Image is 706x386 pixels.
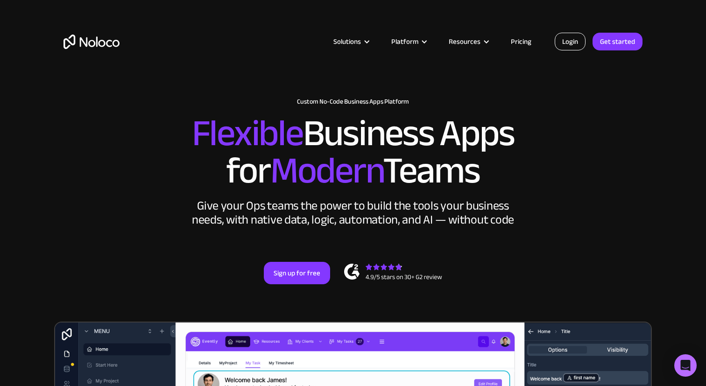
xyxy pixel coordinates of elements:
[437,35,499,48] div: Resources
[391,35,418,48] div: Platform
[190,199,516,227] div: Give your Ops teams the power to build the tools your business needs, with native data, logic, au...
[270,136,383,205] span: Modern
[674,354,697,377] div: Open Intercom Messenger
[64,115,642,189] h2: Business Apps for Teams
[333,35,361,48] div: Solutions
[322,35,380,48] div: Solutions
[264,262,330,284] a: Sign up for free
[499,35,543,48] a: Pricing
[64,98,642,105] h1: Custom No-Code Business Apps Platform
[192,98,303,168] span: Flexible
[380,35,437,48] div: Platform
[555,33,586,50] a: Login
[593,33,642,50] a: Get started
[64,35,120,49] a: home
[449,35,480,48] div: Resources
